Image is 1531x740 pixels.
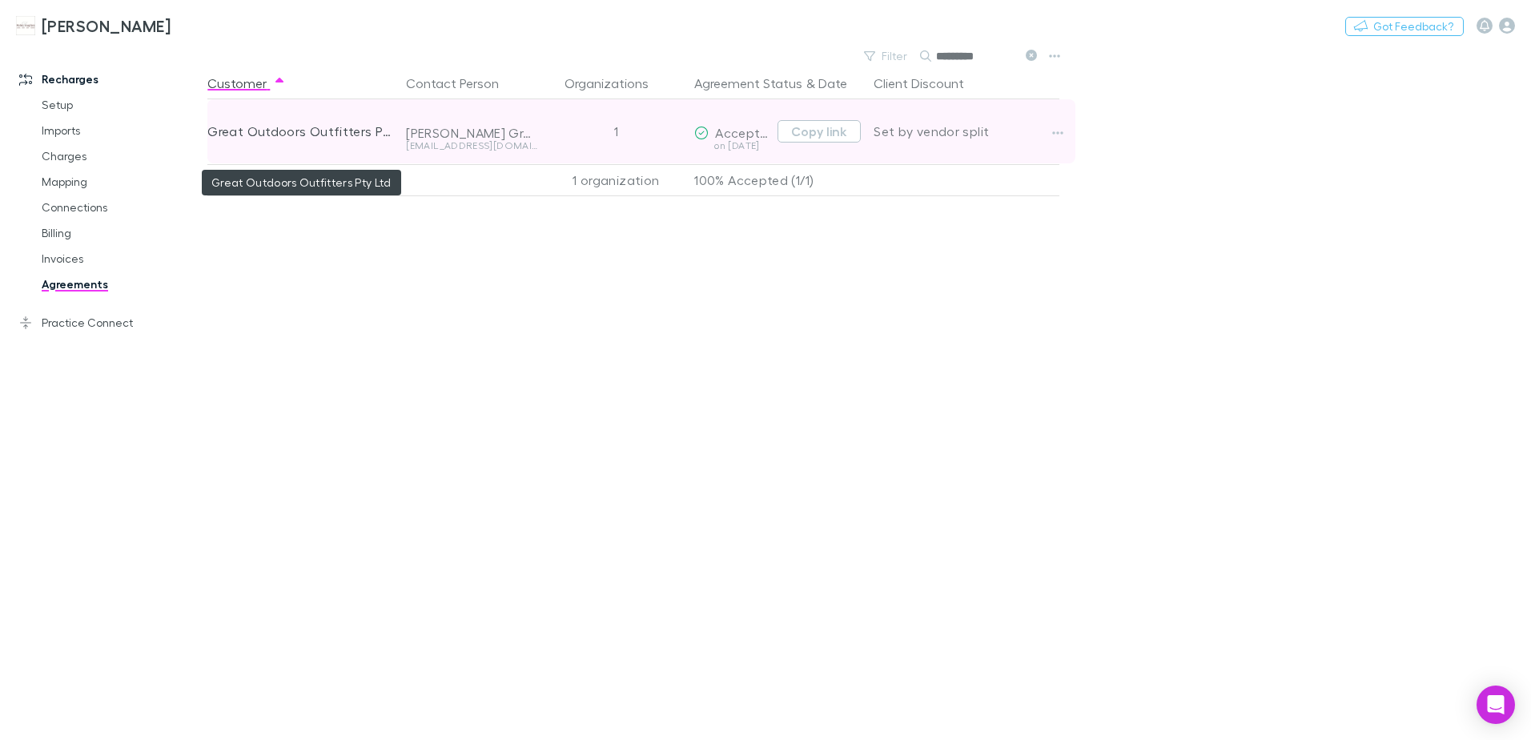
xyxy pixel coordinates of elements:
button: Got Feedback? [1345,17,1464,36]
div: 1 customer [207,164,400,196]
a: Billing [26,220,216,246]
div: Great Outdoors Outfitters Pty Ltd [207,99,393,163]
a: Invoices [26,246,216,271]
p: 100% Accepted (1/1) [694,165,861,195]
button: Copy link [778,120,861,143]
a: Imports [26,118,216,143]
a: Mapping [26,169,216,195]
button: Client Discount [874,67,983,99]
img: Hales Douglass's Logo [16,16,35,35]
a: [PERSON_NAME] [6,6,180,45]
a: Setup [26,92,216,118]
div: 1 [544,99,688,163]
h3: [PERSON_NAME] [42,16,171,35]
div: Open Intercom Messenger [1477,686,1515,724]
div: on [DATE] [694,141,771,151]
span: Accepted [715,125,775,140]
a: Charges [26,143,216,169]
a: Connections [26,195,216,220]
button: Customer [207,67,286,99]
div: [EMAIL_ADDRESS][DOMAIN_NAME] [406,141,537,151]
button: Organizations [565,67,668,99]
button: Filter [856,46,917,66]
div: & [694,67,861,99]
a: Practice Connect [3,310,216,336]
div: Set by vendor split [874,99,1059,163]
a: Agreements [26,271,216,297]
div: [PERSON_NAME] Great Outdoors Outfitters Pty Ltd [406,125,537,141]
button: Agreement Status [694,67,802,99]
button: Contact Person [406,67,518,99]
a: Recharges [3,66,216,92]
div: 1 organization [544,164,688,196]
button: Date [818,67,847,99]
